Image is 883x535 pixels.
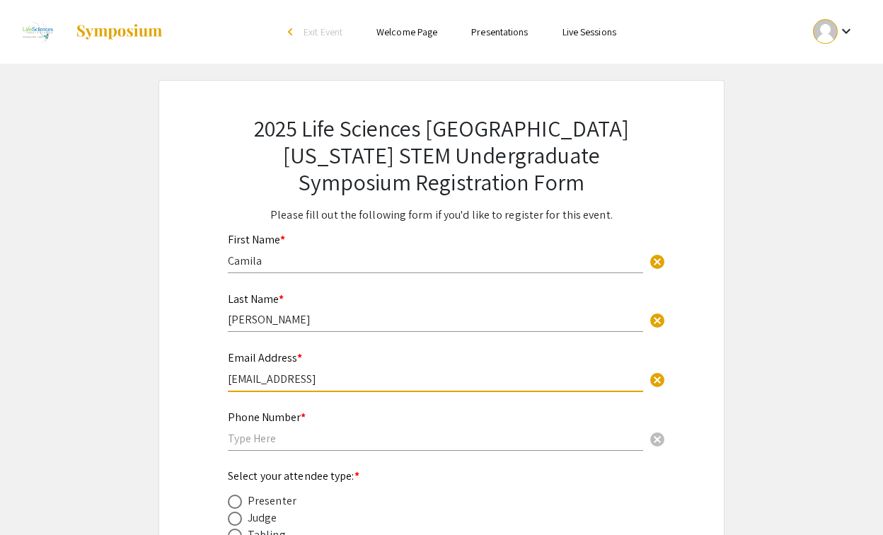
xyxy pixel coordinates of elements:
[643,425,671,453] button: Clear
[228,468,359,483] mat-label: Select your attendee type:
[288,28,296,36] div: arrow_back_ios
[471,25,528,38] a: Presentations
[228,292,284,306] mat-label: Last Name
[838,23,855,40] mat-icon: Expand account dropdown
[228,207,655,224] p: Please fill out the following form if you'd like to register for this event.
[228,410,306,425] mat-label: Phone Number
[11,471,60,524] iframe: Chat
[643,306,671,334] button: Clear
[643,246,671,275] button: Clear
[649,253,666,270] span: cancel
[228,232,285,247] mat-label: First Name
[228,372,643,386] input: Type Here
[228,312,643,327] input: Type Here
[228,115,655,196] h2: 2025 Life Sciences [GEOGRAPHIC_DATA][US_STATE] STEM Undergraduate Symposium Registration Form
[228,253,643,268] input: Type Here
[248,510,277,527] div: Judge
[798,16,870,47] button: Expand account dropdown
[649,431,666,448] span: cancel
[649,312,666,329] span: cancel
[228,431,643,446] input: Type Here
[649,372,666,389] span: cancel
[376,25,437,38] a: Welcome Page
[13,14,163,50] a: 2025 Life Sciences South Florida STEM Undergraduate Symposium
[304,25,342,38] span: Exit Event
[13,14,61,50] img: 2025 Life Sciences South Florida STEM Undergraduate Symposium
[643,365,671,393] button: Clear
[248,493,296,510] div: Presenter
[562,25,616,38] a: Live Sessions
[228,350,302,365] mat-label: Email Address
[75,23,163,40] img: Symposium by ForagerOne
